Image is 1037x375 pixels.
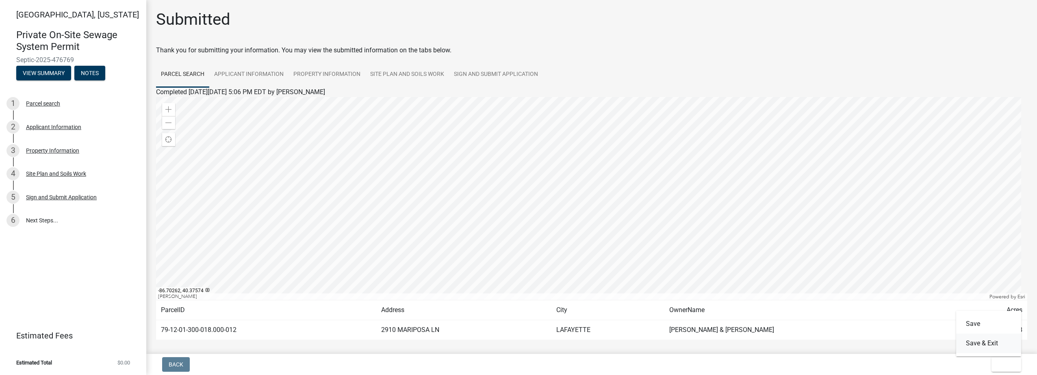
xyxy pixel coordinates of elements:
[156,320,376,340] td: 79-12-01-300-018.000-012
[26,171,86,177] div: Site Plan and Soils Work
[7,191,20,204] div: 5
[987,293,1027,300] div: Powered by
[156,10,230,29] h1: Submitted
[16,10,139,19] span: [GEOGRAPHIC_DATA], [US_STATE]
[26,124,81,130] div: Applicant Information
[998,361,1010,368] span: Exit
[551,320,665,340] td: LAFAYETTE
[551,300,665,320] td: City
[289,62,365,88] a: Property Information
[156,45,1027,55] div: Thank you for submitting your information. You may view the submitted information on the tabs below.
[7,97,20,110] div: 1
[156,88,325,96] span: Completed [DATE][DATE] 5:06 PM EDT by [PERSON_NAME]
[16,360,52,365] span: Estimated Total
[162,116,175,129] div: Zoom out
[162,103,175,116] div: Zoom in
[16,56,130,64] span: Septic-2025-476769
[7,144,20,157] div: 3
[16,70,71,77] wm-modal-confirm: Summary
[162,133,175,146] div: Find my location
[960,300,1027,320] td: Acres
[156,62,209,88] a: Parcel search
[7,328,133,344] a: Estimated Fees
[26,194,97,200] div: Sign and Submit Application
[7,167,20,180] div: 4
[991,357,1021,372] button: Exit
[449,62,543,88] a: Sign and Submit Application
[26,148,79,153] div: Property Information
[376,300,551,320] td: Address
[664,300,960,320] td: OwnerName
[117,360,130,365] span: $0.00
[26,101,60,106] div: Parcel search
[156,300,376,320] td: ParcelID
[956,334,1021,353] button: Save & Exit
[376,320,551,340] td: 2910 MARIPOSA LN
[74,70,105,77] wm-modal-confirm: Notes
[365,62,449,88] a: Site Plan and Soils Work
[74,66,105,80] button: Notes
[1017,294,1025,300] a: Esri
[956,311,1021,356] div: Exit
[7,121,20,134] div: 2
[162,357,190,372] button: Back
[16,29,140,53] h4: Private On-Site Sewage System Permit
[956,314,1021,334] button: Save
[7,214,20,227] div: 6
[169,361,183,368] span: Back
[16,66,71,80] button: View Summary
[209,62,289,88] a: Applicant Information
[156,293,987,300] div: [PERSON_NAME]
[664,320,960,340] td: [PERSON_NAME] & [PERSON_NAME]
